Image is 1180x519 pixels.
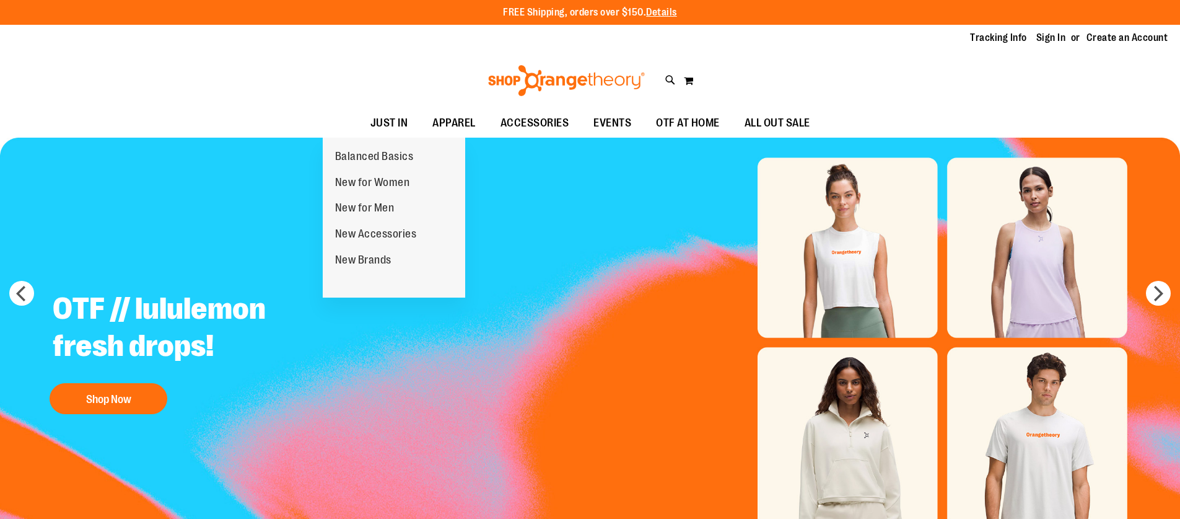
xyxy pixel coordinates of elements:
[335,176,410,192] span: New for Women
[1146,281,1171,306] button: next
[593,109,631,137] span: EVENTS
[335,150,414,166] span: Balanced Basics
[370,109,408,137] span: JUST IN
[656,109,720,137] span: OTF AT HOME
[335,202,395,217] span: New for Men
[486,65,647,96] img: Shop Orangetheory
[503,6,677,20] p: FREE Shipping, orders over $150.
[9,281,34,306] button: prev
[1036,31,1066,45] a: Sign In
[646,7,677,18] a: Details
[745,109,810,137] span: ALL OUT SALE
[1086,31,1168,45] a: Create an Account
[335,254,391,269] span: New Brands
[500,109,569,137] span: ACCESSORIES
[43,281,351,377] h2: OTF // lululemon fresh drops!
[50,383,167,414] button: Shop Now
[335,228,417,243] span: New Accessories
[43,281,351,420] a: OTF // lululemon fresh drops! Shop Now
[970,31,1027,45] a: Tracking Info
[432,109,476,137] span: APPAREL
